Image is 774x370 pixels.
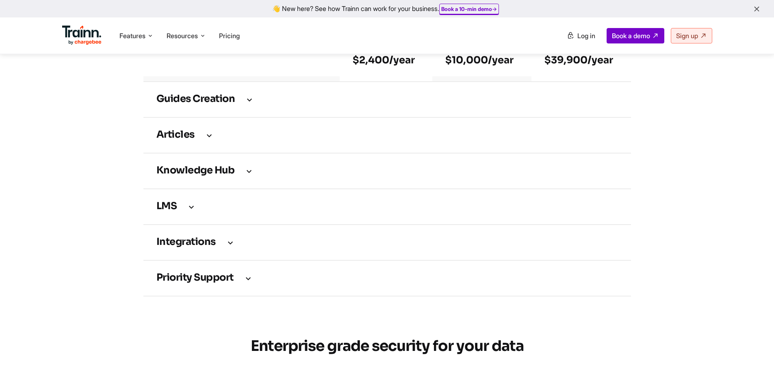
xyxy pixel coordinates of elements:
a: Book a 10-min demo→ [441,6,497,12]
a: Pricing [219,32,240,40]
span: Log in [577,32,595,40]
span: Features [119,31,145,40]
iframe: Chat Widget [733,331,774,370]
h6: $10,000/year [445,54,518,67]
h6: $39,900/year [544,54,618,67]
span: Sign up [676,32,698,40]
b: Book a 10-min demo [441,6,492,12]
h6: $2,400/year [353,54,419,67]
h3: Priority support [156,274,618,283]
h3: Guides creation [156,95,618,104]
a: Book a demo [607,28,664,43]
h3: Knowledge Hub [156,167,618,175]
h3: Integrations [156,238,618,247]
div: 👋 New here? See how Trainn can work for your business. [5,5,769,13]
a: Sign up [671,28,712,43]
a: Log in [562,28,600,43]
h3: Articles [156,131,618,140]
h3: LMS [156,202,618,211]
img: Trainn Logo [62,26,102,45]
span: Book a demo [612,32,650,40]
h2: Enterprise grade security for your data [241,333,533,359]
span: Resources [167,31,198,40]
